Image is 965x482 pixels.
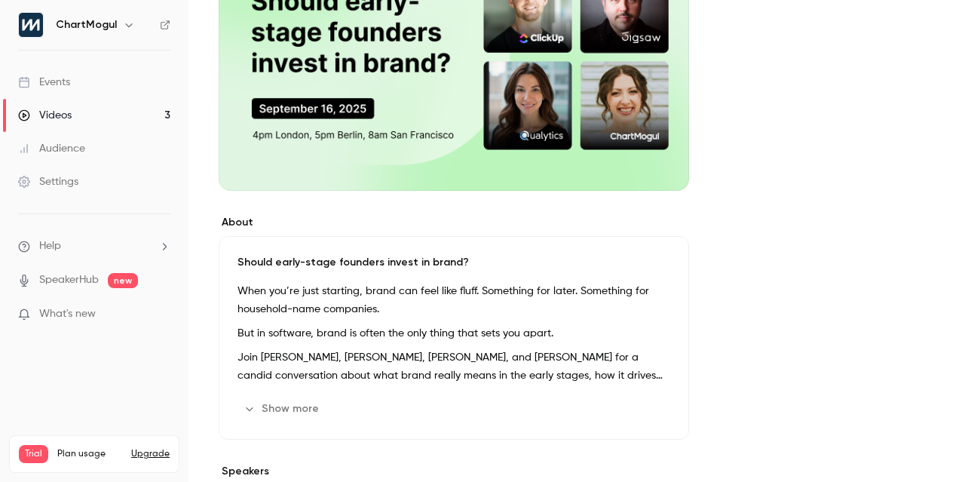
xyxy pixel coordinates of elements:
[237,255,670,270] p: Should early-stage founders invest in brand?
[237,348,670,385] p: Join [PERSON_NAME], [PERSON_NAME], [PERSON_NAME], and [PERSON_NAME] for a candid conversation abo...
[108,273,138,288] span: new
[237,324,670,342] p: But in software, brand is often the only thing that sets you apart.
[19,13,43,37] img: ChartMogul
[131,448,170,460] button: Upgrade
[19,445,48,463] span: Trial
[18,174,78,189] div: Settings
[39,306,96,322] span: What's new
[39,272,99,288] a: SpeakerHub
[18,75,70,90] div: Events
[219,215,689,230] label: About
[219,464,689,479] label: Speakers
[237,282,670,318] p: When you’re just starting, brand can feel like fluff. Something for later. Something for househol...
[18,108,72,123] div: Videos
[18,141,85,156] div: Audience
[18,238,170,254] li: help-dropdown-opener
[237,397,328,421] button: Show more
[57,448,122,460] span: Plan usage
[152,308,170,321] iframe: Noticeable Trigger
[39,238,61,254] span: Help
[56,17,117,32] h6: ChartMogul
